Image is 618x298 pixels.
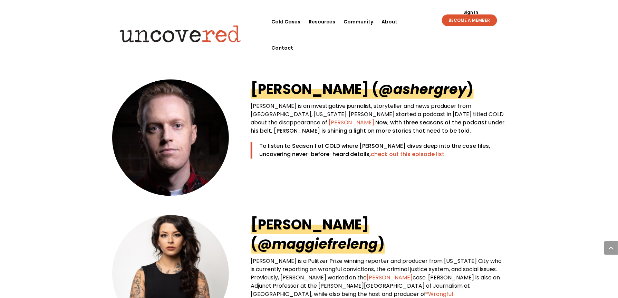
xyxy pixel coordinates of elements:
a: Resources [309,9,336,35]
a: [PERSON_NAME]. [327,119,376,127]
a: Cold Cases [272,9,301,35]
em: @ashergrey [379,80,467,99]
img: Uncovered logo [114,20,247,47]
span: [PERSON_NAME]. [329,119,376,127]
p: To listen to Season 1 of COLD where [PERSON_NAME] dives deep into the case files, uncovering neve... [259,142,506,159]
a: Contact [272,35,293,61]
a: Sign In [460,10,482,14]
p: Now, with three seasons of the podcast under his belt, [PERSON_NAME] is shining a light on more s... [251,102,506,135]
a: BECOME A MEMBER [442,14,497,26]
img: DaveCawley [112,80,229,196]
em: maggiefreleng [272,235,378,254]
a: check out this episode list. [371,151,446,158]
a: [PERSON_NAME] [367,274,413,282]
a: Community [344,9,374,35]
a: About [382,9,398,35]
span: [PERSON_NAME] is an investigative journalist, storyteller and news producer from [GEOGRAPHIC_DATA... [251,102,504,127]
a: [PERSON_NAME] (@maggiefreleng) [251,215,385,254]
a: [PERSON_NAME] (@ashergrey) [251,80,474,99]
